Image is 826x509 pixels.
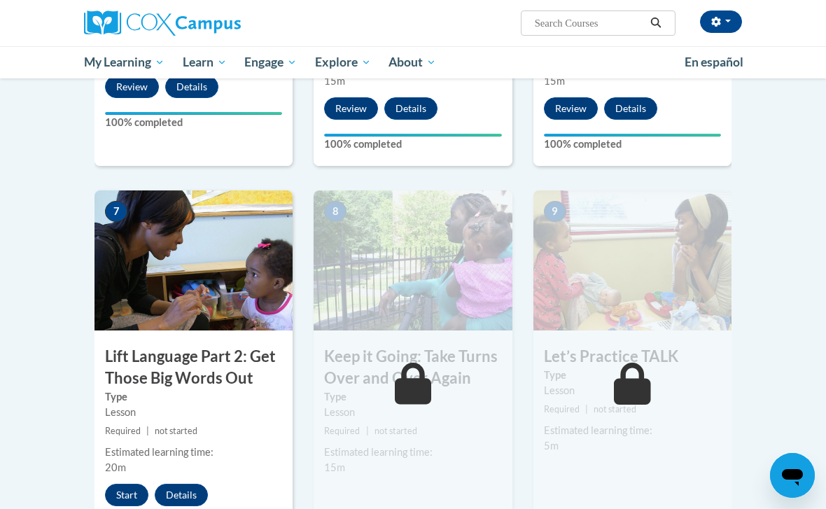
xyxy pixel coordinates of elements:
div: Lesson [544,383,721,398]
span: not started [374,426,417,436]
button: Start [105,484,148,506]
span: My Learning [84,54,164,71]
span: 9 [544,201,566,222]
label: Type [105,389,282,405]
span: Learn [183,54,227,71]
h3: Keep it Going: Take Turns Over and Over Again [314,346,512,389]
div: Estimated learning time: [544,423,721,438]
span: About [388,54,436,71]
span: Required [544,404,580,414]
div: Your progress [544,134,721,137]
button: Account Settings [700,11,742,33]
button: Review [544,97,598,120]
span: | [146,426,149,436]
a: Learn [174,46,236,78]
span: 8 [324,201,346,222]
div: Main menu [73,46,752,78]
label: 100% completed [544,137,721,152]
a: Explore [306,46,380,78]
img: Cox Campus [84,11,241,36]
button: Review [324,97,378,120]
button: Details [384,97,437,120]
span: En español [685,55,743,69]
label: Type [324,389,501,405]
a: About [380,46,446,78]
span: 20m [105,461,126,473]
label: Type [544,368,721,383]
img: Course Image [314,190,512,330]
a: Engage [235,46,306,78]
span: not started [155,426,197,436]
span: Required [105,426,141,436]
div: Lesson [105,405,282,420]
span: Engage [244,54,297,71]
button: Details [604,97,657,120]
span: not started [594,404,636,414]
button: Review [105,76,159,98]
label: 100% completed [105,115,282,130]
button: Search [645,15,666,32]
div: Lesson [324,405,501,420]
label: 100% completed [324,137,501,152]
div: Your progress [324,134,501,137]
img: Course Image [533,190,731,330]
span: 15m [544,75,565,87]
a: My Learning [75,46,174,78]
span: | [585,404,588,414]
button: Details [165,76,218,98]
button: Details [155,484,208,506]
span: 15m [324,75,345,87]
div: Estimated learning time: [324,445,501,460]
a: En español [675,48,752,77]
a: Cox Campus [84,11,289,36]
span: Explore [315,54,371,71]
h3: Let’s Practice TALK [533,346,731,368]
span: Required [324,426,360,436]
img: Course Image [94,190,293,330]
span: 15m [324,461,345,473]
div: Your progress [105,112,282,115]
h3: Lift Language Part 2: Get Those Big Words Out [94,346,293,389]
span: | [366,426,369,436]
input: Search Courses [533,15,645,32]
span: 5m [544,440,559,452]
span: 7 [105,201,127,222]
div: Estimated learning time: [105,445,282,460]
iframe: Button to launch messaging window [770,453,815,498]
